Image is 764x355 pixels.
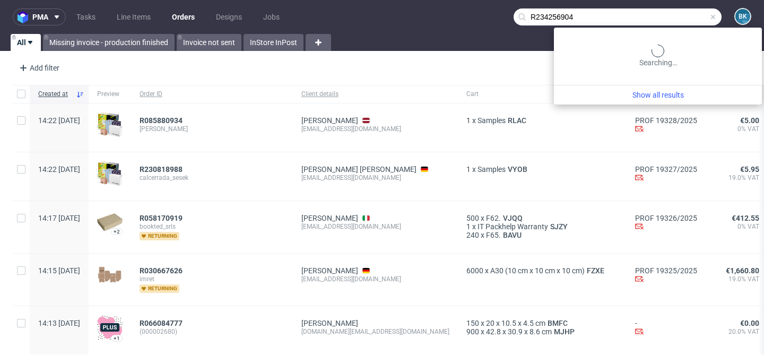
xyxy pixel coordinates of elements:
[486,319,545,327] span: 20 x 10.5 x 4.5 cm
[177,34,241,51] a: Invoice not sent
[140,165,185,174] a: R230818988
[552,327,577,336] a: MJHP
[140,90,284,99] span: Order ID
[558,90,758,100] a: Show all results
[244,34,303,51] a: InStore InPost
[501,231,524,239] a: BAVU
[558,45,758,68] div: Searching…
[726,266,759,275] span: €1,660.80
[97,90,123,99] span: Preview
[140,165,183,174] span: R230818988
[210,8,248,25] a: Designs
[635,214,697,222] a: PROF 19326/2025
[466,319,479,327] span: 150
[466,327,479,336] span: 900
[301,319,358,327] a: [PERSON_NAME]
[548,222,570,231] a: SJZY
[140,232,179,240] span: returning
[140,319,183,327] span: R066084777
[735,9,750,24] figcaption: BK
[466,266,618,275] div: x
[140,275,284,283] span: imret
[714,125,759,133] span: 0% VAT
[486,231,501,239] span: F65.
[140,327,284,336] span: (000002680)
[466,222,471,231] span: 1
[257,8,286,25] a: Jobs
[477,222,548,231] span: IT Packhelp Warranty
[545,319,570,327] span: BMFC
[714,275,759,283] span: 19.0% VAT
[140,266,185,275] a: R030667626
[466,231,479,239] span: 240
[466,214,479,222] span: 500
[466,319,618,327] div: x
[301,90,449,99] span: Client details
[97,213,123,231] img: plain-eco.9b3ba858dad33fd82c36.png
[38,165,80,174] span: 14:22 [DATE]
[466,165,618,174] div: x
[11,34,41,51] a: All
[97,266,123,284] img: version_two_editor_design.png
[13,8,66,25] button: pma
[301,174,449,182] div: [EMAIL_ADDRESS][DOMAIN_NAME]
[506,116,528,125] a: RLAC
[486,214,501,222] span: F62.
[466,165,471,174] span: 1
[477,116,506,125] span: Samples
[97,315,123,340] img: plus-icon.676465ae8f3a83198b3f.png
[97,161,123,186] img: sample-icon.16e107be6ad460a3e330.png
[38,319,80,327] span: 14:13 [DATE]
[38,266,80,275] span: 14:15 [DATE]
[38,214,80,222] span: 14:17 [DATE]
[506,165,529,174] a: VYOB
[714,174,759,182] span: 19.0% VAT
[486,327,552,336] span: 42.8 x 30.9 x 8.6 cm
[501,214,525,222] span: VJQQ
[140,266,183,275] span: R030667626
[732,214,759,222] span: €412.55
[301,214,358,222] a: [PERSON_NAME]
[18,11,32,23] img: logo
[301,222,449,231] div: [EMAIL_ADDRESS][DOMAIN_NAME]
[114,229,120,235] div: +2
[714,222,759,231] span: 0% VAT
[301,125,449,133] div: [EMAIL_ADDRESS][DOMAIN_NAME]
[466,214,618,222] div: x
[740,116,759,125] span: €5.00
[301,116,358,125] a: [PERSON_NAME]
[140,116,183,125] span: R085880934
[38,116,80,125] span: 14:22 [DATE]
[490,266,585,275] span: A30 (10 cm x 10 cm x 10 cm)
[114,335,120,341] div: +1
[301,275,449,283] div: [EMAIL_ADDRESS][DOMAIN_NAME]
[38,90,72,99] span: Created at
[466,90,618,99] span: Cart
[740,319,759,327] span: €0.00
[140,222,284,231] span: bookted_srls
[466,116,471,125] span: 1
[301,266,358,275] a: [PERSON_NAME]
[301,327,449,336] div: [DOMAIN_NAME][EMAIL_ADDRESS][DOMAIN_NAME]
[140,214,183,222] span: R058170919
[740,165,759,174] span: €5.95
[585,266,606,275] a: FZXE
[140,319,185,327] a: R066084777
[466,231,618,239] div: x
[166,8,201,25] a: Orders
[140,284,179,293] span: returning
[140,116,185,125] a: R085880934
[140,125,284,133] span: [PERSON_NAME]
[466,327,618,336] div: x
[477,165,506,174] span: Samples
[466,222,618,231] div: x
[635,266,697,275] a: PROF 19325/2025
[43,34,175,51] a: Missing invoice - production finished
[110,8,157,25] a: Line Items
